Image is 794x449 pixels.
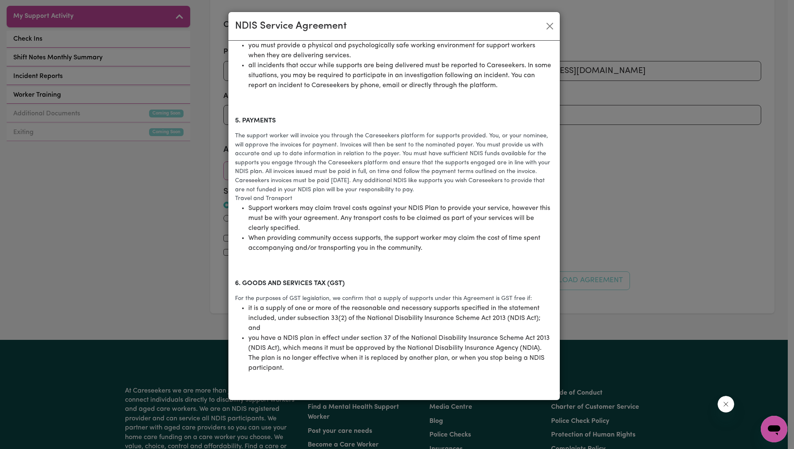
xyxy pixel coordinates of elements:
[543,20,556,33] button: Close
[235,19,347,34] div: NDIS Service Agreement
[5,6,50,12] span: Need any help?
[235,400,553,408] h6: 7. CANCELLATION OF SUPPORTS
[235,132,553,194] p: The support worker will invoice you through the Careseekers platform for supports provided. You, ...
[248,41,553,61] li: you must provide a physical and psychologically safe working environment for support workers when...
[248,203,553,233] li: Support workers may claim travel costs against your NDIS Plan to provide your service, however th...
[248,333,553,373] li: you have a NDIS plan in effect under section 37 of the National Disability Insurance Scheme Act 2...
[248,303,553,333] li: it is a supply of one or more of the reasonable and necessary supports specified in the statement...
[761,416,787,442] iframe: Button to launch messaging window
[248,233,553,253] li: When providing community access supports, the support worker may claim the cost of time spent acc...
[235,294,553,303] p: For the purposes of GST legislation, we confirm that a supply of supports under this Agreement is...
[235,117,553,125] h6: 5. PAYMENTS
[235,194,553,203] p: Travel and Transport
[718,396,734,412] iframe: Close message
[248,61,553,90] li: all incidents that occur while supports are being delivered must be reported to Careseekers. In s...
[235,280,553,288] h6: 6. GOODS AND SERVICES TAX (GST)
